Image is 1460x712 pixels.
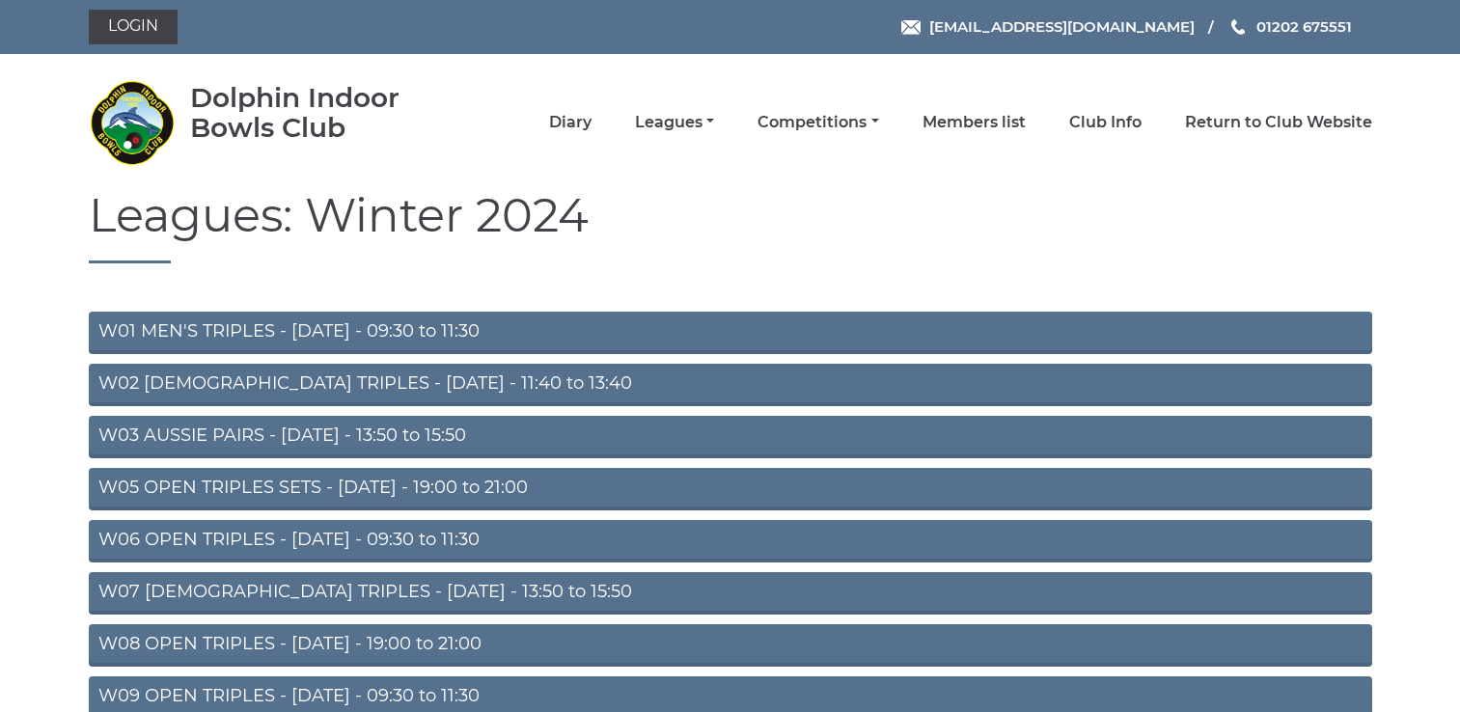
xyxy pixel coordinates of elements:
a: Email [EMAIL_ADDRESS][DOMAIN_NAME] [901,15,1195,38]
img: Phone us [1231,19,1245,35]
a: Login [89,10,178,44]
a: Members list [923,112,1026,133]
a: Diary [549,112,592,133]
a: W02 [DEMOGRAPHIC_DATA] TRIPLES - [DATE] - 11:40 to 13:40 [89,364,1372,406]
a: W06 OPEN TRIPLES - [DATE] - 09:30 to 11:30 [89,520,1372,562]
a: W08 OPEN TRIPLES - [DATE] - 19:00 to 21:00 [89,624,1372,667]
a: Phone us 01202 675551 [1228,15,1352,38]
a: W07 [DEMOGRAPHIC_DATA] TRIPLES - [DATE] - 13:50 to 15:50 [89,572,1372,615]
a: W03 AUSSIE PAIRS - [DATE] - 13:50 to 15:50 [89,416,1372,458]
img: Email [901,20,921,35]
a: Return to Club Website [1185,112,1372,133]
a: Leagues [635,112,714,133]
a: Club Info [1069,112,1142,133]
span: [EMAIL_ADDRESS][DOMAIN_NAME] [929,17,1195,36]
a: Competitions [758,112,878,133]
div: Dolphin Indoor Bowls Club [190,83,455,143]
a: W01 MEN'S TRIPLES - [DATE] - 09:30 to 11:30 [89,312,1372,354]
span: 01202 675551 [1256,17,1352,36]
h1: Leagues: Winter 2024 [89,190,1372,263]
img: Dolphin Indoor Bowls Club [89,79,176,166]
a: W05 OPEN TRIPLES SETS - [DATE] - 19:00 to 21:00 [89,468,1372,510]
